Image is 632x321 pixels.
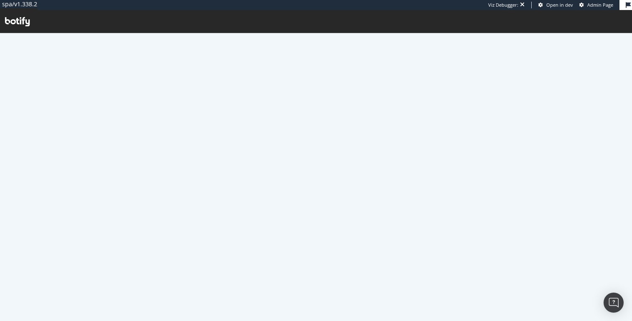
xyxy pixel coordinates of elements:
div: Viz Debugger: [488,2,518,8]
a: Admin Page [579,2,613,8]
a: Open in dev [538,2,573,8]
span: Open in dev [546,2,573,8]
span: Admin Page [587,2,613,8]
div: Open Intercom Messenger [604,293,624,313]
